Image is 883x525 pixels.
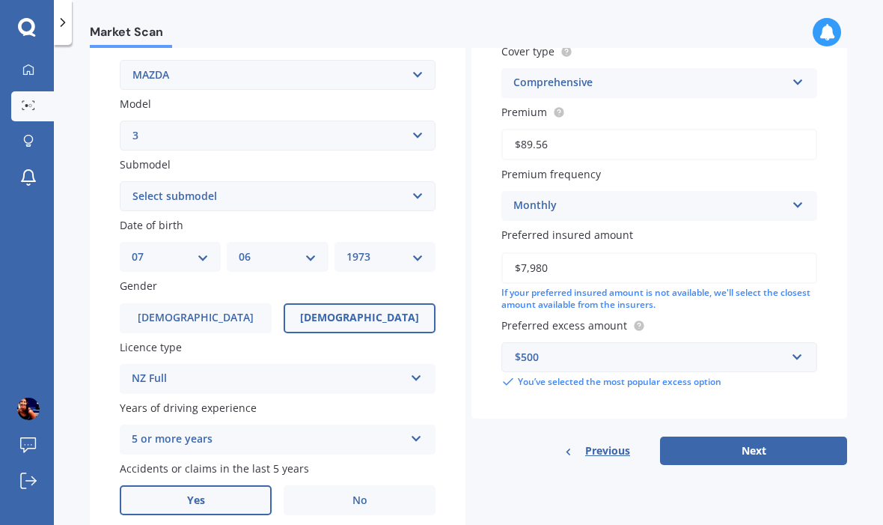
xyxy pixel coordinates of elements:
[120,157,171,172] span: Submodel
[120,461,309,476] span: Accidents or claims in the last 5 years
[352,494,367,507] span: No
[501,44,554,58] span: Cover type
[300,312,419,324] span: [DEMOGRAPHIC_DATA]
[120,97,151,111] span: Model
[501,318,627,333] span: Preferred excess amount
[501,375,817,389] div: You’ve selected the most popular excess option
[17,398,40,420] img: a8bd5bd9c08f376a475e1b2cba187a60
[120,401,257,415] span: Years of driving experience
[120,340,182,354] span: Licence type
[90,25,172,45] span: Market Scan
[515,349,786,365] div: $500
[501,167,601,181] span: Premium frequency
[501,129,817,160] input: Enter premium
[120,218,183,232] span: Date of birth
[187,494,205,507] span: Yes
[138,312,254,324] span: [DEMOGRAPHIC_DATA]
[660,437,847,465] button: Next
[501,252,817,284] input: Enter amount
[120,36,147,50] span: Make
[513,197,786,215] div: Monthly
[501,228,633,243] span: Preferred insured amount
[501,287,817,312] div: If your preferred insured amount is not available, we'll select the closest amount available from...
[120,279,157,294] span: Gender
[513,74,786,92] div: Comprehensive
[585,440,630,462] span: Previous
[501,105,547,119] span: Premium
[132,370,404,388] div: NZ Full
[132,431,404,449] div: 5 or more years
